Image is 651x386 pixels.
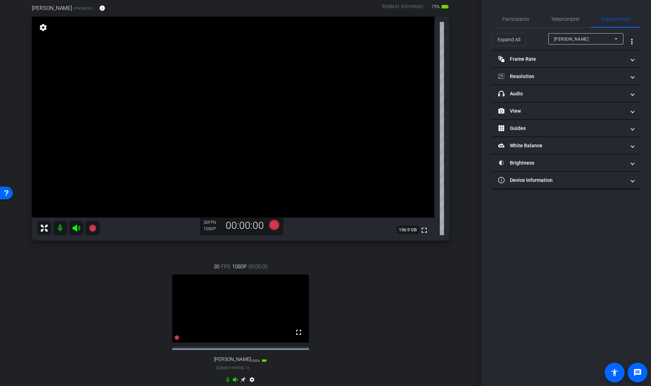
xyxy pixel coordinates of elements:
[551,17,580,22] span: Teleprompter
[261,358,267,363] mat-icon: battery_std
[214,263,219,271] span: 30
[294,328,303,337] mat-icon: fullscreen
[492,102,640,119] mat-expansion-panel-header: View
[203,226,221,232] div: 1080P
[32,4,72,12] span: [PERSON_NAME]
[208,220,216,225] span: FPS
[628,37,636,46] mat-icon: more_vert
[492,120,640,137] mat-expansion-panel-header: Guides
[74,6,94,11] span: iPhone18,1
[492,33,526,46] button: Expand All
[498,107,626,115] mat-panel-title: View
[431,1,441,12] span: 75%
[230,365,231,370] span: -
[99,5,105,11] mat-icon: info
[203,220,221,225] div: 30
[251,359,260,363] span: 100%
[232,263,247,271] span: 1080P
[221,220,269,232] div: 00:00:00
[492,68,640,85] mat-expansion-panel-header: Resolution
[441,2,449,11] mat-icon: battery_std
[610,368,619,377] mat-icon: accessibility
[492,51,640,67] mat-expansion-panel-header: Frame Rate
[498,159,626,167] mat-panel-title: Brightness
[497,33,520,46] span: Expand All
[498,55,626,63] mat-panel-title: Frame Rate
[633,368,642,377] mat-icon: message
[248,377,256,385] mat-icon: settings
[498,73,626,80] mat-panel-title: Resolution
[382,4,424,14] div: ROOM ID: 837699062
[602,17,630,22] span: Adjustments
[221,263,230,271] span: FPS
[492,85,640,102] mat-expansion-panel-header: Audio
[492,172,640,189] mat-expansion-panel-header: Device Information
[498,125,626,132] mat-panel-title: Guides
[498,142,626,149] mat-panel-title: White Balance
[248,263,267,271] span: 00:00:00
[492,137,640,154] mat-expansion-panel-header: White Balance
[38,23,48,32] mat-icon: settings
[498,177,626,184] mat-panel-title: Device Information
[420,226,428,234] mat-icon: fullscreen
[231,366,249,370] span: iPhone 13
[503,17,530,22] span: Participants
[623,33,640,50] button: More Options for Adjustments Panel
[396,226,419,234] span: 156.9 GB
[498,90,626,97] mat-panel-title: Audio
[554,37,589,42] span: [PERSON_NAME]
[492,154,640,171] mat-expansion-panel-header: Brightness
[216,364,249,371] span: Subject
[214,356,251,362] span: [PERSON_NAME]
